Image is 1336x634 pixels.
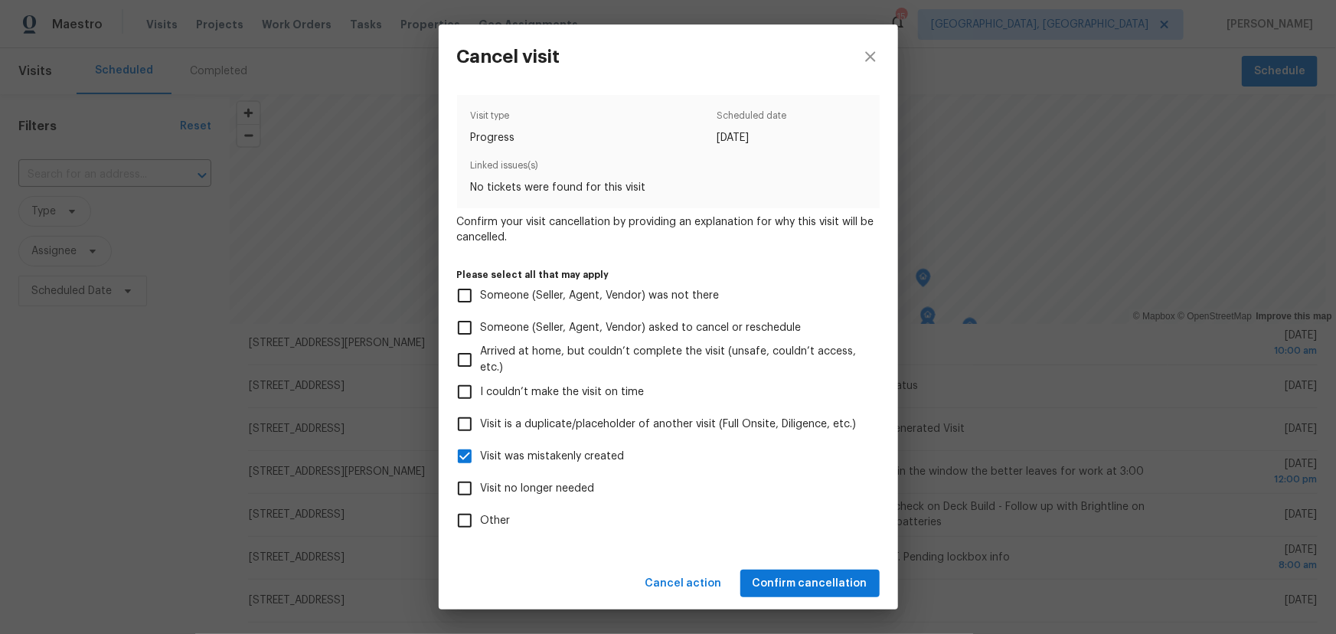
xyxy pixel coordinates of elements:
[481,417,857,433] span: Visit is a duplicate/placeholder of another visit (Full Onsite, Diligence, etc.)
[470,108,514,129] span: Visit type
[457,214,880,245] span: Confirm your visit cancellation by providing an explanation for why this visit will be cancelled.
[481,513,511,529] span: Other
[481,384,645,400] span: I couldn’t make the visit on time
[470,180,866,195] span: No tickets were found for this visit
[753,574,867,593] span: Confirm cancellation
[717,108,787,129] span: Scheduled date
[470,130,514,145] span: Progress
[645,574,722,593] span: Cancel action
[481,288,720,304] span: Someone (Seller, Agent, Vendor) was not there
[457,46,560,67] h3: Cancel visit
[481,320,802,336] span: Someone (Seller, Agent, Vendor) asked to cancel or reschedule
[639,570,728,598] button: Cancel action
[843,25,898,89] button: close
[457,270,880,279] label: Please select all that may apply
[481,344,867,376] span: Arrived at home, but couldn’t complete the visit (unsafe, couldn’t access, etc.)
[740,570,880,598] button: Confirm cancellation
[481,449,625,465] span: Visit was mistakenly created
[717,130,787,145] span: [DATE]
[470,158,866,179] span: Linked issues(s)
[481,481,595,497] span: Visit no longer needed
